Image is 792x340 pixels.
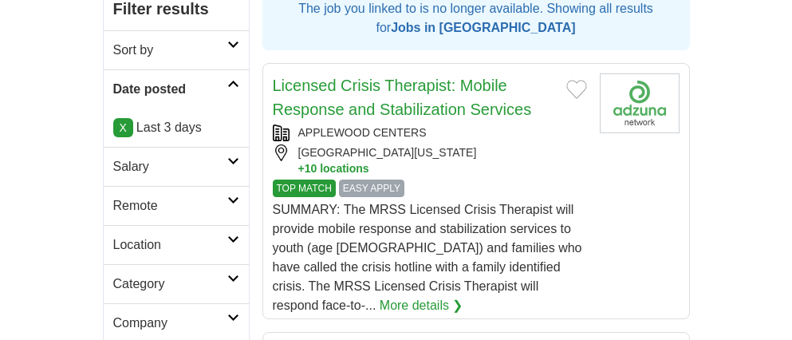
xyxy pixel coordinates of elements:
[113,118,133,137] a: X
[104,69,249,109] a: Date posted
[273,203,582,312] span: SUMMARY: The MRSS Licensed Crisis Therapist will provide mobile response and stabilization servic...
[339,180,404,197] span: EASY APPLY
[298,161,587,176] button: +10 locations
[600,73,680,133] img: Company logo
[113,235,227,255] h2: Location
[566,80,587,99] button: Add to favorite jobs
[273,125,587,141] div: APPLEWOOD CENTERS
[391,21,575,34] strong: Jobs in [GEOGRAPHIC_DATA]
[273,180,336,197] span: TOP MATCH
[113,314,227,333] h2: Company
[380,296,463,315] a: More details ❯
[113,80,227,99] h2: Date posted
[113,275,227,294] h2: Category
[104,186,249,225] a: Remote
[273,77,532,118] a: Licensed Crisis Therapist: Mobile Response and Stabilization Services
[104,264,249,303] a: Category
[298,161,305,176] span: +
[113,196,227,215] h2: Remote
[113,157,227,176] h2: Salary
[104,147,249,186] a: Salary
[113,41,227,60] h2: Sort by
[104,30,249,69] a: Sort by
[273,144,587,176] div: [GEOGRAPHIC_DATA][US_STATE]
[104,225,249,264] a: Location
[113,118,239,137] p: Last 3 days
